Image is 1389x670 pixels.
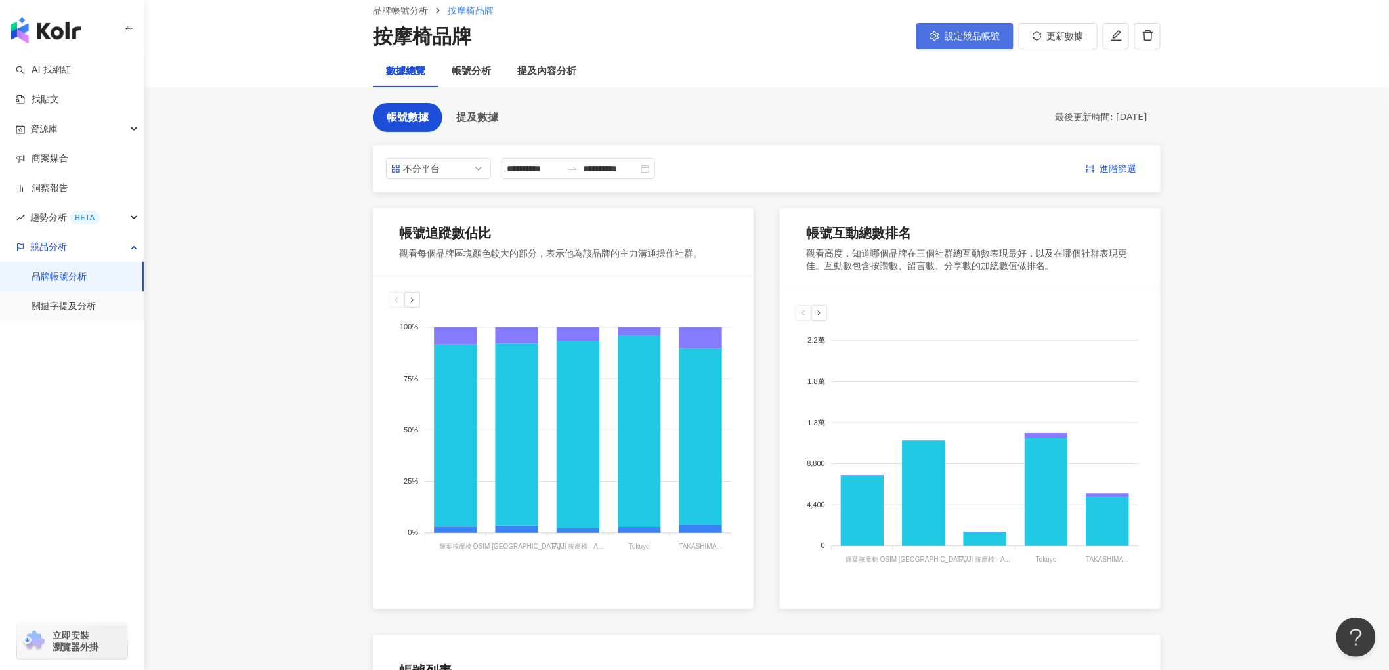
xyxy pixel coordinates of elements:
[880,556,968,563] tspan: OSIM [GEOGRAPHIC_DATA]
[387,112,429,123] span: 帳號數據
[807,501,826,509] tspan: 4,400
[1075,158,1147,179] button: 進階篩選
[846,556,879,563] tspan: 輝葉按摩椅
[1086,556,1129,563] tspan: TAKASHIMA...
[808,377,825,385] tspan: 1.8萬
[960,556,1011,563] tspan: FUJI 按摩椅 - A...
[1055,111,1147,124] div: 最後更新時間: [DATE]
[567,163,578,174] span: to
[930,31,939,41] span: setting
[1111,30,1122,41] span: edit
[17,623,127,659] a: chrome extension立即安裝 瀏覽器外掛
[452,64,491,79] div: 帳號分析
[916,23,1014,49] button: 設定競品帳號
[400,324,418,331] tspan: 100%
[1100,159,1137,180] span: 進階篩選
[629,543,650,550] tspan: Tokuyo
[16,213,25,222] span: rise
[16,152,68,165] a: 商案媒合
[456,112,498,123] span: 提及數據
[1142,30,1154,41] span: delete
[373,23,471,51] div: 按摩椅品牌
[807,460,826,468] tspan: 8,800
[30,203,100,232] span: 趨勢分析
[808,419,825,427] tspan: 1.3萬
[404,427,418,434] tspan: 50%
[821,542,825,550] tspan: 0
[1336,618,1376,657] iframe: Help Scout Beacon - Open
[32,300,96,313] a: 關鍵字提及分析
[442,103,512,132] button: 提及數據
[448,5,494,16] span: 按摩椅品牌
[439,543,472,550] tspan: 輝葉按摩椅
[70,211,100,224] div: BETA
[806,247,1134,273] div: 觀看高度，知道哪個品牌在三個社群總互動數表現最好，以及在哪個社群表現更佳。互動數包含按讚數、留言數、分享數的加總數值做排名。
[11,17,81,43] img: logo
[1019,23,1098,49] button: 更新數據
[399,247,702,261] div: 觀看每個品牌區塊顏色較大的部分，表示他為該品牌的主力溝通操作社群。
[21,631,47,652] img: chrome extension
[473,543,561,550] tspan: OSIM [GEOGRAPHIC_DATA]
[808,337,825,345] tspan: 2.2萬
[1036,556,1057,563] tspan: Tokuyo
[1047,31,1084,41] span: 更新數據
[517,64,576,79] div: 提及內容分析
[1033,31,1042,41] span: sync
[553,543,604,550] tspan: FUJI 按摩椅 - A...
[399,224,491,242] div: 帳號追蹤數佔比
[945,31,1000,41] span: 設定競品帳號
[30,114,58,144] span: 資源庫
[403,159,446,178] div: 不分平台
[370,3,431,18] a: 品牌帳號分析
[408,529,418,537] tspan: 0%
[806,224,911,242] div: 帳號互動總數排名
[404,478,418,486] tspan: 25%
[567,163,578,174] span: swap-right
[16,64,71,77] a: searchAI 找網紅
[16,93,59,106] a: 找貼文
[404,375,418,383] tspan: 75%
[386,64,425,79] div: 數據總覽
[32,270,87,283] a: 品牌帳號分析
[679,543,722,550] tspan: TAKASHIMA...
[16,182,68,195] a: 洞察報告
[30,232,67,262] span: 競品分析
[53,629,98,653] span: 立即安裝 瀏覽器外掛
[373,103,442,132] button: 帳號數據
